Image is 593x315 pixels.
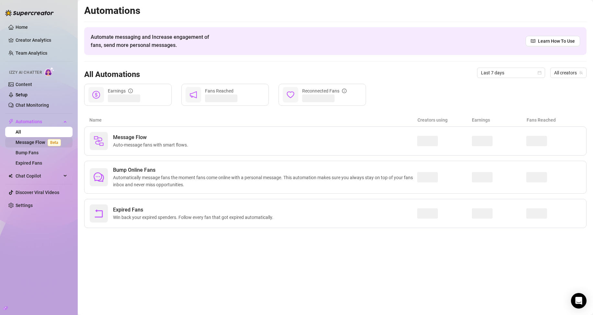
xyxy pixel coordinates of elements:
a: Setup [16,92,28,97]
span: read [531,39,535,43]
span: All creators [554,68,583,78]
span: thunderbolt [8,119,14,124]
span: Expired Fans [113,206,276,214]
span: Izzy AI Chatter [9,70,42,76]
span: build [3,306,8,310]
article: Earnings [472,116,527,124]
article: Fans Reached [527,116,581,124]
a: Settings [16,203,33,208]
span: Learn How To Use [538,38,575,45]
span: comment [94,172,104,182]
a: Bump Fans [16,150,39,155]
span: calendar [538,71,542,75]
span: Message Flow [113,134,191,141]
a: Content [16,82,32,87]
a: Discover Viral Videos [16,190,59,195]
a: Chat Monitoring [16,103,49,108]
a: Creator Analytics [16,35,67,45]
span: Chat Copilot [16,171,62,181]
span: rollback [94,208,104,219]
img: Chat Copilot [8,174,13,178]
div: Earnings [108,87,133,94]
a: All [16,129,21,135]
span: info-circle [342,89,347,93]
span: info-circle [128,89,133,93]
a: Learn How To Use [526,36,580,46]
span: notification [189,91,197,99]
img: AI Chatter [44,67,54,76]
a: Message FlowBeta [16,140,63,145]
article: Creators using [417,116,472,124]
span: Auto-message fans with smart flows. [113,141,191,148]
span: heart [287,91,294,99]
div: Open Intercom Messenger [571,293,587,309]
span: Last 7 days [481,68,541,78]
span: Automatically message fans the moment fans come online with a personal message. This automation m... [113,174,417,188]
span: dollar [92,91,100,99]
img: svg%3e [94,136,104,146]
a: Expired Fans [16,160,42,166]
a: Home [16,25,28,30]
article: Name [89,116,417,124]
a: Team Analytics [16,50,47,56]
span: Beta [48,139,61,146]
div: Reconnected Fans [302,87,347,94]
span: Fans Reached [205,88,234,93]
span: Automate messaging and Increase engagement of fans, send more personal messages. [91,33,215,49]
span: team [579,71,583,75]
img: logo-BBDzfeDw.svg [5,10,54,16]
span: Automations [16,116,62,127]
h2: Automations [84,5,587,17]
span: Win back your expired spenders. Follow every fan that got expired automatically. [113,214,276,221]
h3: All Automations [84,70,140,80]
span: Bump Online Fans [113,166,417,174]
